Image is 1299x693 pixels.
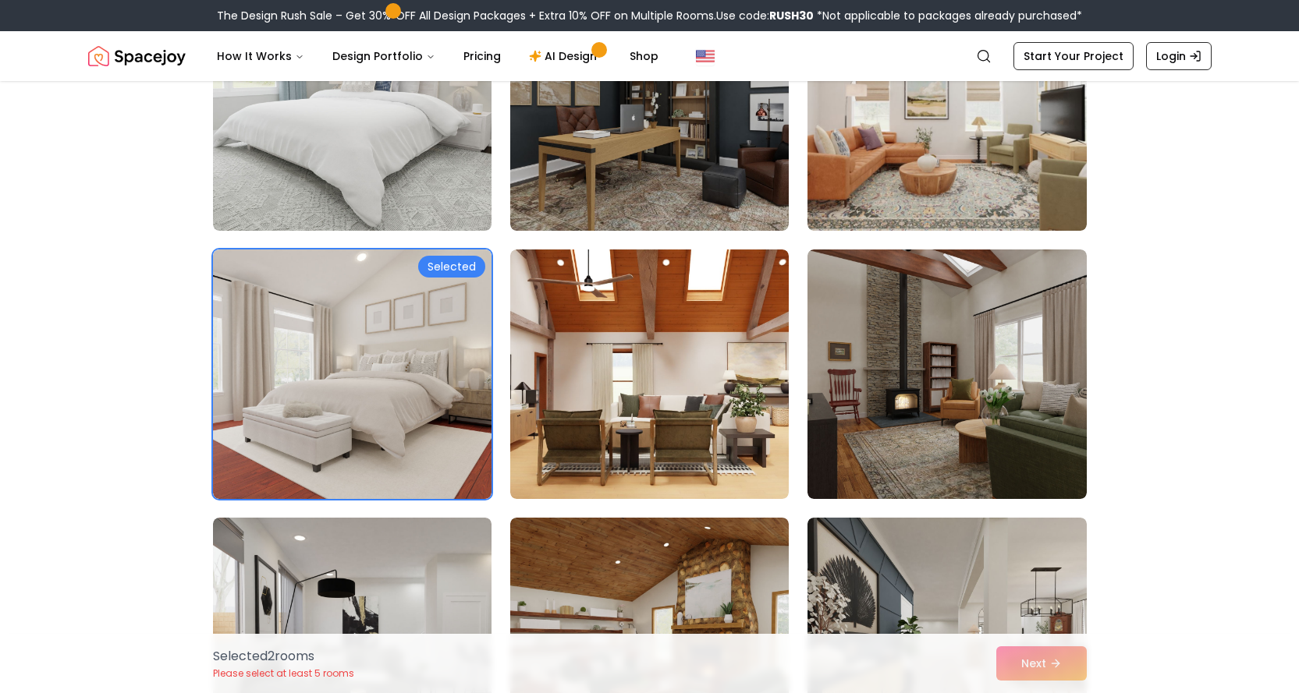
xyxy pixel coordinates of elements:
[617,41,671,72] a: Shop
[451,41,513,72] a: Pricing
[814,8,1082,23] span: *Not applicable to packages already purchased*
[516,41,614,72] a: AI Design
[716,8,814,23] span: Use code:
[213,647,354,666] p: Selected 2 room s
[769,8,814,23] b: RUSH30
[213,667,354,680] p: Please select at least 5 rooms
[217,8,1082,23] div: The Design Rush Sale – Get 30% OFF All Design Packages + Extra 10% OFF on Multiple Rooms.
[88,31,1212,81] nav: Global
[1146,42,1212,70] a: Login
[204,41,671,72] nav: Main
[807,249,1086,499] img: Room room-54
[213,249,492,499] img: Room room-52
[204,41,317,72] button: How It Works
[1013,42,1134,70] a: Start Your Project
[510,249,789,499] img: Room room-53
[88,41,186,72] a: Spacejoy
[696,47,715,65] img: United States
[418,256,485,278] div: Selected
[88,41,186,72] img: Spacejoy Logo
[320,41,448,72] button: Design Portfolio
